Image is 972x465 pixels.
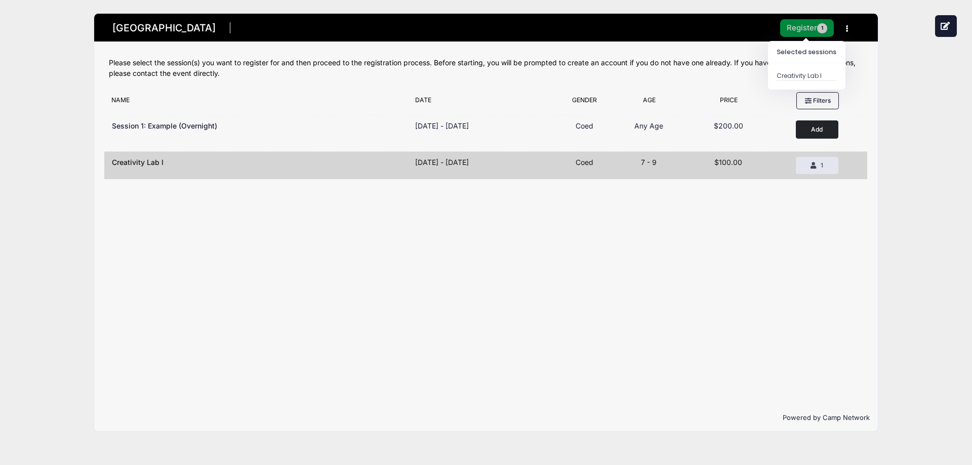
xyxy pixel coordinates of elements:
[796,92,839,109] button: Filters
[683,96,775,110] div: Price
[410,96,554,110] div: Date
[817,23,827,33] span: 1
[415,120,469,131] div: [DATE] - [DATE]
[714,121,743,130] span: $200.00
[796,120,838,138] button: Add
[576,158,593,166] span: Coed
[554,96,615,110] div: Gender
[112,121,217,130] span: Session 1: Example (Overnight)
[641,158,657,166] span: 7 - 9
[821,161,823,169] span: 1
[109,58,863,79] div: Please select the session(s) you want to register for and then proceed to the registration proces...
[109,19,219,37] h1: [GEOGRAPHIC_DATA]
[106,96,410,110] div: Name
[615,96,683,110] div: Age
[415,157,469,167] div: [DATE] - [DATE]
[576,121,593,130] span: Coed
[102,413,870,423] p: Powered by Camp Network
[112,158,164,166] span: Creativity Lab I
[780,19,834,37] button: Register1
[796,157,838,174] button: 1
[634,121,663,130] span: Any Age
[768,41,845,63] h3: Selected sessions
[714,158,742,166] span: $100.00
[777,71,836,81] div: Creativity Lab I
